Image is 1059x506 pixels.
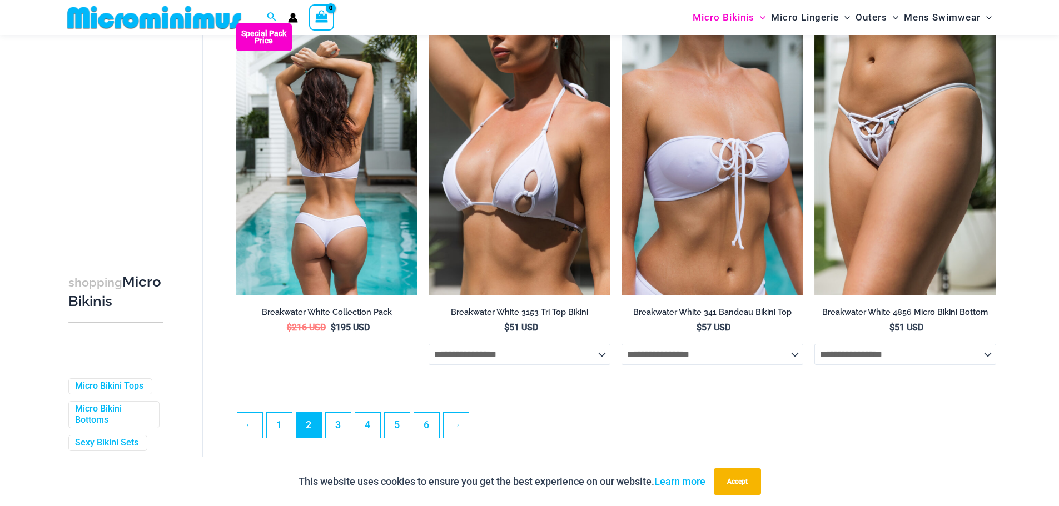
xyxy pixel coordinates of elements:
a: Page 1 [267,413,292,438]
span: Micro Bikinis [693,3,754,32]
a: Search icon link [267,11,277,24]
b: Special Pack Price [236,30,292,44]
a: View Shopping Cart, empty [309,4,335,30]
span: $ [697,322,702,333]
a: Micro Bikini Tops [75,380,143,392]
bdi: 51 USD [889,322,923,333]
a: Learn more [654,475,705,487]
a: Page 5 [385,413,410,438]
nav: Site Navigation [688,2,997,33]
span: Outers [856,3,887,32]
img: Breakwater White 341 Top 4956 Shorts 08 [236,23,418,295]
a: Breakwater White 4856 Micro Bottom 01Breakwater White 3153 Top 4856 Micro Bottom 06Breakwater Whi... [814,23,996,295]
img: MM SHOP LOGO FLAT [63,5,246,30]
span: Mens Swimwear [904,3,981,32]
a: ← [237,413,262,438]
a: → [444,413,469,438]
bdi: 51 USD [504,322,538,333]
h2: Breakwater White 4856 Micro Bikini Bottom [814,307,996,318]
span: shopping [68,275,122,289]
a: Sexy Bikini Sets [75,437,138,449]
a: Micro Bikini Bottoms [75,403,151,427]
h2: Breakwater White 3153 Tri Top Bikini [429,307,610,318]
span: Menu Toggle [981,3,992,32]
button: Accept [714,468,761,495]
span: Micro Lingerie [771,3,839,32]
a: Breakwater White 4856 Micro Bikini Bottom [814,307,996,322]
span: $ [287,322,292,333]
nav: Product Pagination [236,412,996,444]
p: This website uses cookies to ensure you get the best experience on our website. [299,473,705,490]
a: Micro LingerieMenu ToggleMenu Toggle [768,3,853,32]
a: Breakwater White 341 Top 01Breakwater White 341 Top 4956 Shorts 06Breakwater White 341 Top 4956 S... [622,23,803,295]
a: Account icon link [288,13,298,23]
a: Collection Pack (5) Breakwater White 341 Top 4956 Shorts 08Breakwater White 341 Top 4956 Shorts 08 [236,23,418,295]
img: Breakwater White 4856 Micro Bottom 01 [814,23,996,295]
a: Breakwater White Collection Pack [236,307,418,322]
a: Page 6 [414,413,439,438]
span: $ [331,322,336,333]
span: Page 2 [296,413,321,438]
h2: Breakwater White Collection Pack [236,307,418,318]
span: $ [889,322,894,333]
a: Mens SwimwearMenu ToggleMenu Toggle [901,3,995,32]
span: Menu Toggle [754,3,765,32]
span: Menu Toggle [887,3,898,32]
a: Micro BikinisMenu ToggleMenu Toggle [690,3,768,32]
h2: Breakwater White 341 Bandeau Bikini Top [622,307,803,318]
a: OutersMenu ToggleMenu Toggle [853,3,901,32]
img: Breakwater White 3153 Top 01 [429,23,610,295]
span: $ [504,322,509,333]
iframe: TrustedSite Certified [68,16,168,238]
a: Breakwater White 3153 Tri Top Bikini [429,307,610,322]
span: Menu Toggle [839,3,850,32]
bdi: 57 USD [697,322,730,333]
a: Page 3 [326,413,351,438]
h3: Micro Bikinis [68,273,163,311]
img: Breakwater White 341 Top 01 [622,23,803,295]
a: Page 4 [355,413,380,438]
a: Breakwater White 341 Bandeau Bikini Top [622,307,803,322]
bdi: 195 USD [331,322,370,333]
bdi: 216 USD [287,322,326,333]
